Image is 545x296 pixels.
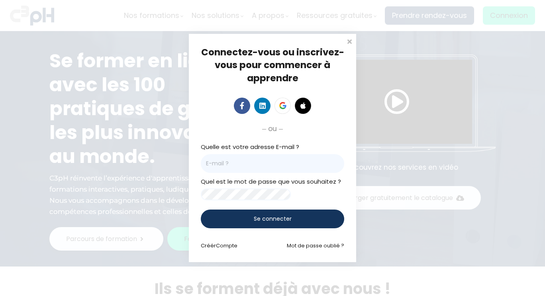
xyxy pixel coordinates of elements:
[201,154,344,173] input: E-mail ?
[254,215,292,223] span: Se connecter
[201,242,237,249] a: CréérCompte
[216,242,237,249] span: Compte
[201,46,344,84] span: Connectez-vous ou inscrivez-vous pour commencer à apprendre
[268,123,277,134] span: ou
[287,242,344,249] a: Mot de passe oublié ?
